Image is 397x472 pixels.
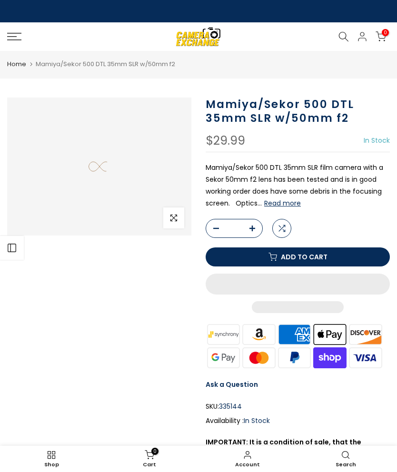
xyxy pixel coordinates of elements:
span: 335144 [219,401,242,413]
span: Shop [7,462,96,467]
span: In Stock [244,416,270,425]
img: apple pay [312,323,348,346]
img: american express [277,323,312,346]
img: amazon payments [241,323,277,346]
img: visa [348,346,384,369]
img: synchrony [206,323,241,346]
span: Search [301,462,390,467]
img: shopify pay [312,346,348,369]
span: Add to cart [281,254,328,260]
a: Shop [2,448,100,470]
a: Home [7,59,26,69]
a: Search [297,448,395,470]
img: paypal [277,346,312,369]
span: 0 [151,448,159,455]
img: discover [348,323,384,346]
a: 0 Cart [100,448,198,470]
p: Mamiya/Sekor 500 DTL 35mm SLR film camera with a Sekor 50mm f2 lens has been tested and is in goo... [206,162,390,210]
img: master [241,346,277,369]
div: Availability : [206,415,390,427]
span: Cart [105,462,194,467]
img: google pay [206,346,241,369]
span: 0 [382,29,389,36]
span: Mamiya/Sekor 500 DTL 35mm SLR w/50mm f2 [36,59,175,69]
a: Account [198,448,297,470]
button: Read more [264,199,301,207]
h1: Mamiya/Sekor 500 DTL 35mm SLR w/50mm f2 [206,98,390,125]
a: Ask a Question [206,380,258,389]
button: Add to cart [206,247,390,266]
span: Account [203,462,292,467]
a: 0 [376,31,386,42]
div: $29.99 [206,135,245,147]
span: In Stock [364,136,390,145]
div: SKU: [206,401,390,413]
